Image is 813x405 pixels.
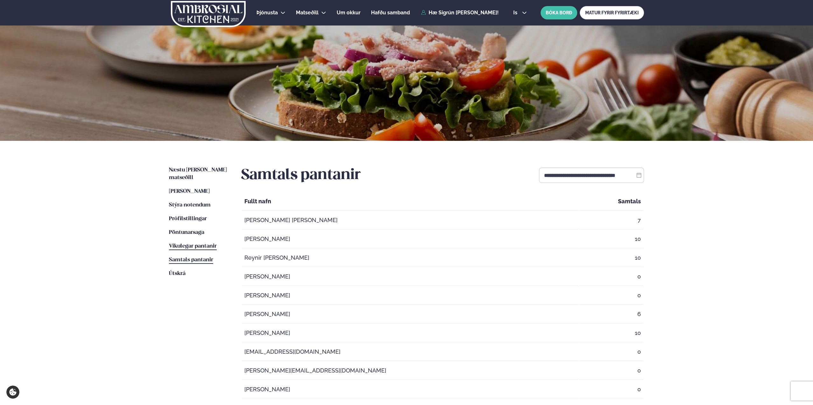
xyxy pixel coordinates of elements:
td: [PERSON_NAME] [242,286,578,305]
th: Fullt nafn [242,192,578,211]
span: is [513,10,519,15]
span: Vikulegar pantanir [169,243,217,249]
td: [PERSON_NAME] [242,324,578,342]
a: Vikulegar pantanir [169,242,217,250]
td: 7 [579,211,643,229]
h2: Samtals pantanir [241,166,361,184]
button: is [508,10,532,15]
td: [PERSON_NAME] [242,268,578,286]
td: [PERSON_NAME][EMAIL_ADDRESS][DOMAIN_NAME] [242,362,578,380]
span: Útskrá [169,271,186,276]
a: Pöntunarsaga [169,229,204,236]
td: 0 [579,362,643,380]
a: Stýra notendum [169,201,211,209]
td: 0 [579,286,643,305]
th: Samtals [579,192,643,211]
td: 0 [579,380,643,399]
td: [PERSON_NAME] [242,305,578,323]
td: [EMAIL_ADDRESS][DOMAIN_NAME] [242,343,578,361]
a: Prófílstillingar [169,215,207,223]
a: [PERSON_NAME] [169,188,210,195]
a: Um okkur [337,9,361,17]
td: [PERSON_NAME] [PERSON_NAME] [242,211,578,229]
td: [PERSON_NAME] [242,230,578,248]
span: Stýra notendum [169,202,211,208]
span: Næstu [PERSON_NAME] matseðill [169,167,227,180]
a: MATUR FYRIR FYRIRTÆKI [580,6,644,19]
td: Reynir [PERSON_NAME] [242,249,578,267]
a: Cookie settings [6,386,19,399]
span: [PERSON_NAME] [169,189,210,194]
a: Matseðill [296,9,319,17]
td: 10 [579,249,643,267]
td: [PERSON_NAME] [242,380,578,399]
button: BÓKA BORÐ [541,6,577,19]
a: Hæ Sigrún [PERSON_NAME]! [421,10,499,16]
a: Þjónusta [256,9,278,17]
a: Útskrá [169,270,186,278]
span: Um okkur [337,10,361,16]
a: Næstu [PERSON_NAME] matseðill [169,166,228,182]
span: Pöntunarsaga [169,230,204,235]
span: Þjónusta [256,10,278,16]
span: Matseðill [296,10,319,16]
a: Samtals pantanir [169,256,213,264]
img: logo [170,1,246,27]
td: 0 [579,268,643,286]
td: 0 [579,343,643,361]
td: 6 [579,305,643,323]
td: 10 [579,324,643,342]
span: Hafðu samband [371,10,410,16]
span: Samtals pantanir [169,257,213,263]
a: Hafðu samband [371,9,410,17]
td: 10 [579,230,643,248]
span: Prófílstillingar [169,216,207,221]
